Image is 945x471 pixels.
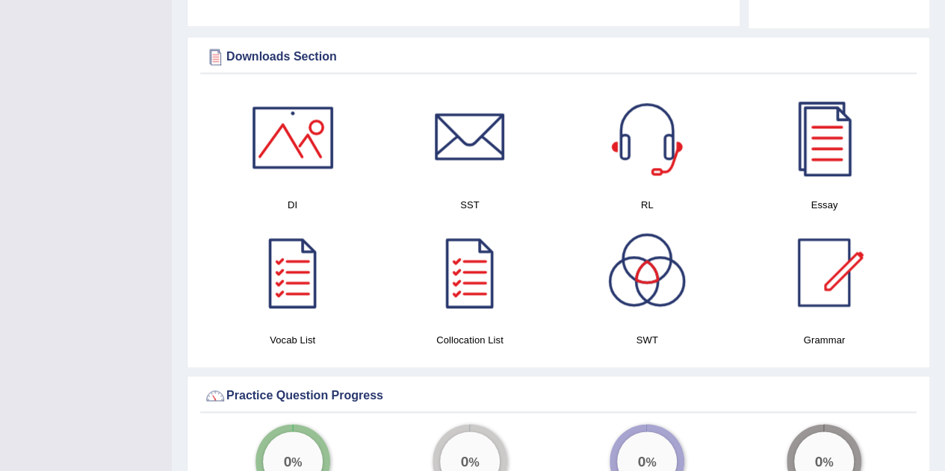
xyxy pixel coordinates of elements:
h4: DI [211,197,374,213]
big: 0 [283,452,291,469]
h4: Collocation List [388,332,551,348]
h4: Essay [743,197,905,213]
big: 0 [460,452,468,469]
h4: RL [566,197,728,213]
h4: SWT [566,332,728,348]
h4: SST [388,197,551,213]
h4: Vocab List [211,332,374,348]
big: 0 [815,452,823,469]
div: Downloads Section [204,46,913,68]
h4: Grammar [743,332,905,348]
div: Practice Question Progress [204,384,913,407]
big: 0 [638,452,646,469]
